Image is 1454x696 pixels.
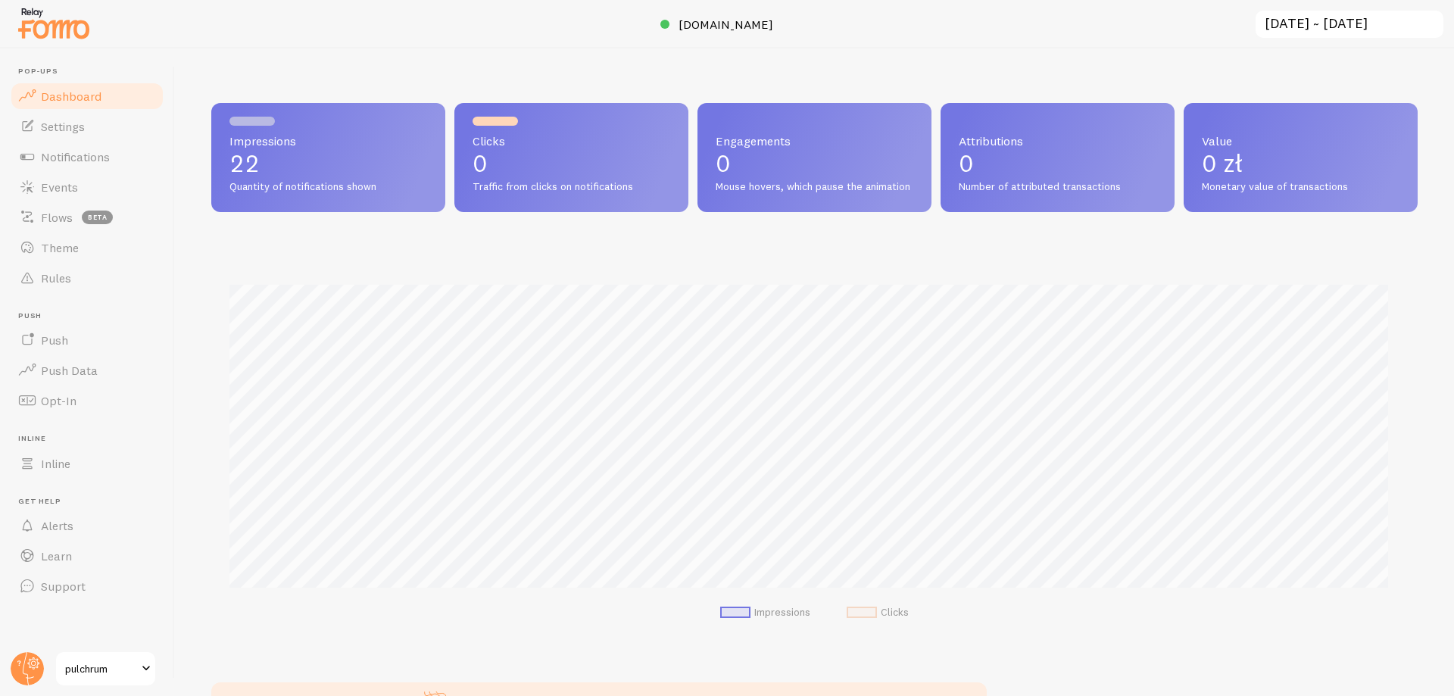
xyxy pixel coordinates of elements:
[9,541,165,571] a: Learn
[473,151,670,176] p: 0
[9,571,165,601] a: Support
[41,119,85,134] span: Settings
[41,456,70,471] span: Inline
[959,180,1156,194] span: Number of attributed transactions
[9,81,165,111] a: Dashboard
[229,151,427,176] p: 22
[9,202,165,233] a: Flows beta
[55,651,157,687] a: pulchrum
[41,363,98,378] span: Push Data
[18,434,165,444] span: Inline
[41,240,79,255] span: Theme
[41,210,73,225] span: Flows
[716,151,913,176] p: 0
[716,180,913,194] span: Mouse hovers, which pause the animation
[720,606,810,620] li: Impressions
[716,135,913,147] span: Engagements
[473,135,670,147] span: Clicks
[9,355,165,385] a: Push Data
[16,4,92,42] img: fomo-relay-logo-orange.svg
[18,497,165,507] span: Get Help
[41,332,68,348] span: Push
[18,67,165,76] span: Pop-ups
[959,135,1156,147] span: Attributions
[41,579,86,594] span: Support
[65,660,137,678] span: pulchrum
[1202,148,1243,178] span: 0 zł
[41,393,76,408] span: Opt-In
[9,111,165,142] a: Settings
[41,548,72,563] span: Learn
[9,263,165,293] a: Rules
[41,179,78,195] span: Events
[9,325,165,355] a: Push
[229,180,427,194] span: Quantity of notifications shown
[473,180,670,194] span: Traffic from clicks on notifications
[847,606,909,620] li: Clicks
[1202,135,1399,147] span: Value
[82,211,113,224] span: beta
[41,149,110,164] span: Notifications
[9,385,165,416] a: Opt-In
[9,233,165,263] a: Theme
[41,270,71,286] span: Rules
[9,448,165,479] a: Inline
[41,518,73,533] span: Alerts
[9,510,165,541] a: Alerts
[9,142,165,172] a: Notifications
[41,89,101,104] span: Dashboard
[1202,180,1399,194] span: Monetary value of transactions
[18,311,165,321] span: Push
[959,151,1156,176] p: 0
[229,135,427,147] span: Impressions
[9,172,165,202] a: Events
